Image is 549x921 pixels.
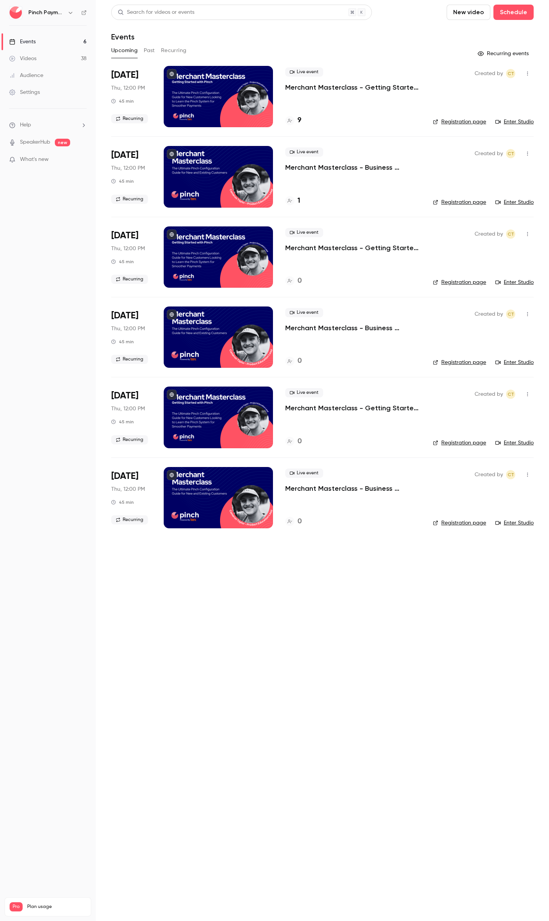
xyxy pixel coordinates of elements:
span: CT [508,310,514,319]
a: Registration page [433,118,486,126]
span: [DATE] [111,69,138,81]
a: 9 [285,115,301,126]
span: [DATE] [111,470,138,482]
span: Live event [285,228,323,237]
h6: Pinch Payments [28,9,64,16]
div: 45 min [111,178,134,184]
span: Cameron Taylor [506,390,515,399]
span: Thu, 12:00 PM [111,245,145,252]
a: Merchant Masterclass - Business Readiness Edition [285,484,421,493]
span: Created by [475,229,503,239]
button: Upcoming [111,44,138,57]
a: Enter Studio [495,198,534,206]
span: CT [508,470,514,479]
a: Merchant Masterclass - Business Readiness Edition [285,163,421,172]
div: 45 min [111,98,134,104]
div: Audience [9,72,43,79]
a: 1 [285,196,300,206]
span: Recurring [111,195,148,204]
span: Live event [285,469,323,478]
a: Enter Studio [495,439,534,447]
span: Cameron Taylor [506,470,515,479]
span: Thu, 12:00 PM [111,325,145,333]
div: 45 min [111,259,134,265]
img: Pinch Payments [10,7,22,19]
span: Live event [285,67,323,77]
span: Cameron Taylor [506,69,515,78]
div: 45 min [111,339,134,345]
div: 45 min [111,499,134,505]
span: new [55,139,70,146]
span: Live event [285,388,323,397]
h4: 1 [298,196,300,206]
a: 0 [285,516,302,527]
div: Oct 30 Thu, 12:00 PM (Australia/Brisbane) [111,467,151,528]
button: Past [144,44,155,57]
span: Cameron Taylor [506,310,515,319]
div: Sep 4 Thu, 12:00 PM (Australia/Brisbane) [111,146,151,207]
div: Events [9,38,36,46]
div: Oct 16 Thu, 12:00 PM (Australia/Brisbane) [111,387,151,448]
span: Created by [475,310,503,319]
button: New video [447,5,490,20]
a: 0 [285,276,302,286]
span: CT [508,390,514,399]
a: Registration page [433,519,486,527]
a: Registration page [433,439,486,447]
span: Created by [475,149,503,158]
span: [DATE] [111,310,138,322]
a: Merchant Masterclass - Getting Started with Pinch [285,83,421,92]
a: Merchant Masterclass - Getting Started with Pinch [285,403,421,413]
span: Thu, 12:00 PM [111,485,145,493]
span: Cameron Taylor [506,229,515,239]
span: [DATE] [111,229,138,242]
span: Help [20,121,31,129]
button: Recurring [161,44,187,57]
span: Pro [10,902,23,911]
h4: 0 [298,276,302,286]
h4: 0 [298,356,302,366]
span: Thu, 12:00 PM [111,405,145,413]
span: Cameron Taylor [506,149,515,158]
span: CT [508,149,514,158]
span: Created by [475,69,503,78]
span: Recurring [111,435,148,444]
span: Live event [285,147,323,157]
a: Enter Studio [495,519,534,527]
a: Registration page [433,198,486,206]
a: 0 [285,356,302,366]
h1: Events [111,32,135,41]
div: Settings [9,88,40,96]
span: Recurring [111,355,148,364]
span: [DATE] [111,390,138,402]
span: [DATE] [111,149,138,161]
li: help-dropdown-opener [9,121,87,129]
span: Recurring [111,515,148,524]
span: Created by [475,390,503,399]
a: Enter Studio [495,279,534,286]
span: Recurring [111,114,148,123]
span: CT [508,69,514,78]
a: Registration page [433,359,486,366]
button: Recurring events [474,48,534,60]
a: Merchant Masterclass - Business Readiness Edition [285,323,421,333]
span: Thu, 12:00 PM [111,164,145,172]
a: Merchant Masterclass - Getting Started with Pinch [285,243,421,252]
div: Oct 2 Thu, 12:00 PM (Australia/Brisbane) [111,306,151,368]
a: SpeakerHub [20,138,50,146]
h4: 0 [298,436,302,447]
span: Thu, 12:00 PM [111,84,145,92]
a: Enter Studio [495,359,534,366]
div: Aug 21 Thu, 12:00 PM (Australia/Brisbane) [111,66,151,127]
a: 0 [285,436,302,447]
span: Plan usage [27,904,86,910]
span: Created by [475,470,503,479]
a: Enter Studio [495,118,534,126]
button: Schedule [493,5,534,20]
